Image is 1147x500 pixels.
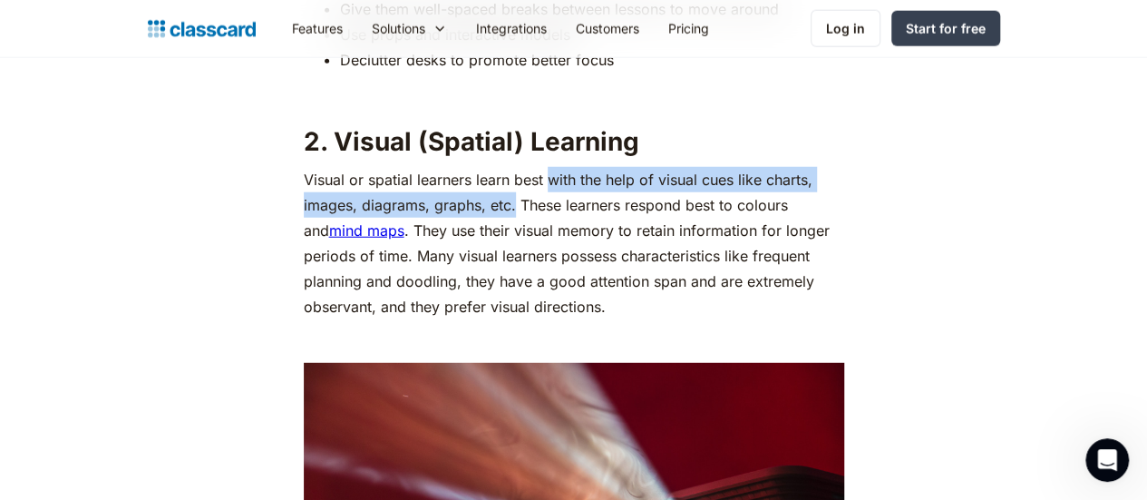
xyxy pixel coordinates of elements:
[906,19,986,38] div: Start for free
[304,167,844,319] p: Visual or spatial learners learn best with the help of visual cues like charts, images, diagrams,...
[329,221,404,240] a: mind maps
[304,328,844,354] p: ‍
[148,16,256,42] a: home
[654,8,724,49] a: Pricing
[811,10,880,47] a: Log in
[357,8,462,49] div: Solutions
[277,8,357,49] a: Features
[462,8,561,49] a: Integrations
[304,126,639,157] strong: 2. Visual (Spatial) Learning
[891,11,1000,46] a: Start for free
[561,8,654,49] a: Customers
[1085,438,1129,482] iframe: Intercom live chat
[372,19,425,38] div: Solutions
[826,19,865,38] div: Log in
[340,47,844,73] li: Declutter desks to promote better focus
